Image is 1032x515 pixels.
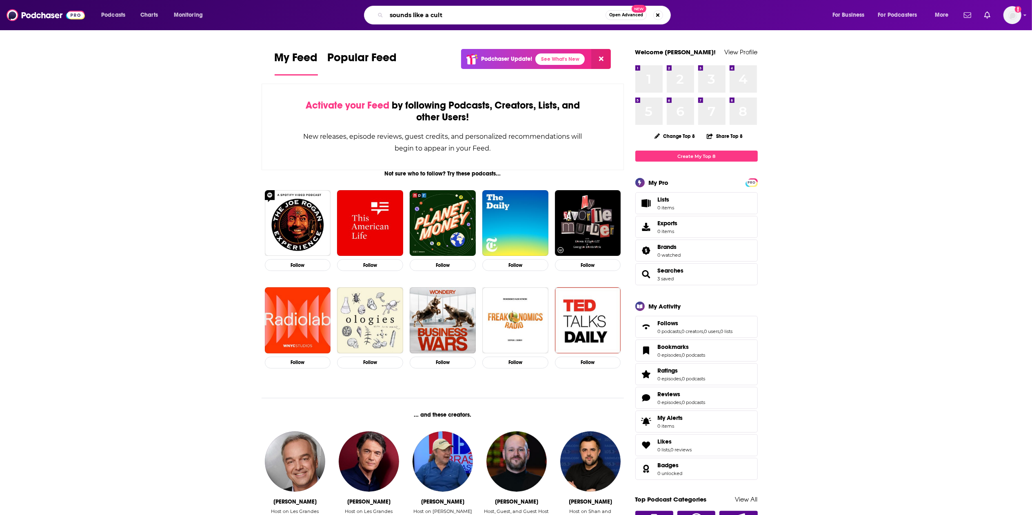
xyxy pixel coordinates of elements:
[328,51,397,69] span: Popular Feed
[658,367,678,374] span: Ratings
[555,287,621,353] img: TED Talks Daily
[303,100,583,123] div: by following Podcasts, Creators, Lists, and other Users!
[635,434,758,456] span: Likes
[658,220,678,227] span: Exports
[638,269,655,280] a: Searches
[635,363,758,385] span: Ratings
[495,498,538,505] div: Wes Reynolds
[704,329,720,334] a: 0 users
[961,8,974,22] a: Show notifications dropdown
[827,9,875,22] button: open menu
[410,190,476,256] img: Planet Money
[535,53,585,65] a: See What's New
[486,431,547,492] img: Wes Reynolds
[135,9,163,22] a: Charts
[101,9,125,21] span: Podcasts
[265,431,325,492] a: Olivier Truchot
[747,179,757,185] a: PRO
[704,329,704,334] span: ,
[682,352,706,358] a: 0 podcasts
[337,190,403,256] a: This American Life
[638,440,655,451] a: Likes
[658,267,684,274] a: Searches
[658,471,683,476] a: 0 unlocked
[658,320,733,327] a: Follows
[681,352,682,358] span: ,
[658,196,675,203] span: Lists
[658,243,681,251] a: Brands
[275,51,318,75] a: My Feed
[638,392,655,404] a: Reviews
[635,387,758,409] span: Reviews
[658,447,670,453] a: 0 lists
[658,438,672,445] span: Likes
[832,9,865,21] span: For Business
[275,51,318,69] span: My Feed
[609,13,643,17] span: Open Advanced
[981,8,994,22] a: Show notifications dropdown
[410,357,476,368] button: Follow
[735,495,758,503] a: View All
[658,423,683,429] span: 0 items
[658,252,681,258] a: 0 watched
[7,7,85,23] img: Podchaser - Follow, Share and Rate Podcasts
[482,287,548,353] img: Freakonomics Radio
[878,9,917,21] span: For Podcasters
[481,55,532,62] p: Podchaser Update!
[873,9,929,22] button: open menu
[935,9,949,21] span: More
[262,170,624,177] div: Not sure who to follow? Try these podcasts...
[649,179,669,186] div: My Pro
[635,495,707,503] a: Top Podcast Categories
[721,329,733,334] a: 0 lists
[569,498,612,505] div: Shan Shariff
[725,48,758,56] a: View Profile
[1015,6,1021,13] svg: Add a profile image
[140,9,158,21] span: Charts
[650,131,700,141] button: Change Top 8
[635,48,716,56] a: Welcome [PERSON_NAME]!
[658,376,681,382] a: 0 episodes
[658,243,677,251] span: Brands
[1003,6,1021,24] button: Show profile menu
[658,438,692,445] a: Likes
[635,151,758,162] a: Create My Top 8
[410,287,476,353] img: Business Wars
[482,357,548,368] button: Follow
[658,329,681,334] a: 0 podcasts
[265,357,331,368] button: Follow
[560,431,621,492] img: Shan Shariff
[638,368,655,380] a: Ratings
[265,190,331,256] img: The Joe Rogan Experience
[635,411,758,433] a: My Alerts
[555,190,621,256] img: My Favorite Murder with Karen Kilgariff and Georgia Hardstark
[658,205,675,211] span: 0 items
[328,51,397,75] a: Popular Feed
[386,9,606,22] input: Search podcasts, credits, & more...
[265,287,331,353] img: Radiolab
[658,343,689,351] span: Bookmarks
[682,329,704,334] a: 0 creators
[658,414,683,422] span: My Alerts
[649,302,681,310] div: My Activity
[1003,6,1021,24] img: User Profile
[174,9,203,21] span: Monitoring
[337,287,403,353] img: Ologies with Alie Ward
[555,259,621,271] button: Follow
[337,259,403,271] button: Follow
[658,400,681,405] a: 0 episodes
[635,240,758,262] span: Brands
[606,10,647,20] button: Open AdvancedNew
[347,498,391,505] div: Alain Marschall
[638,463,655,475] a: Badges
[658,196,670,203] span: Lists
[339,431,399,492] a: Alain Marschall
[410,259,476,271] button: Follow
